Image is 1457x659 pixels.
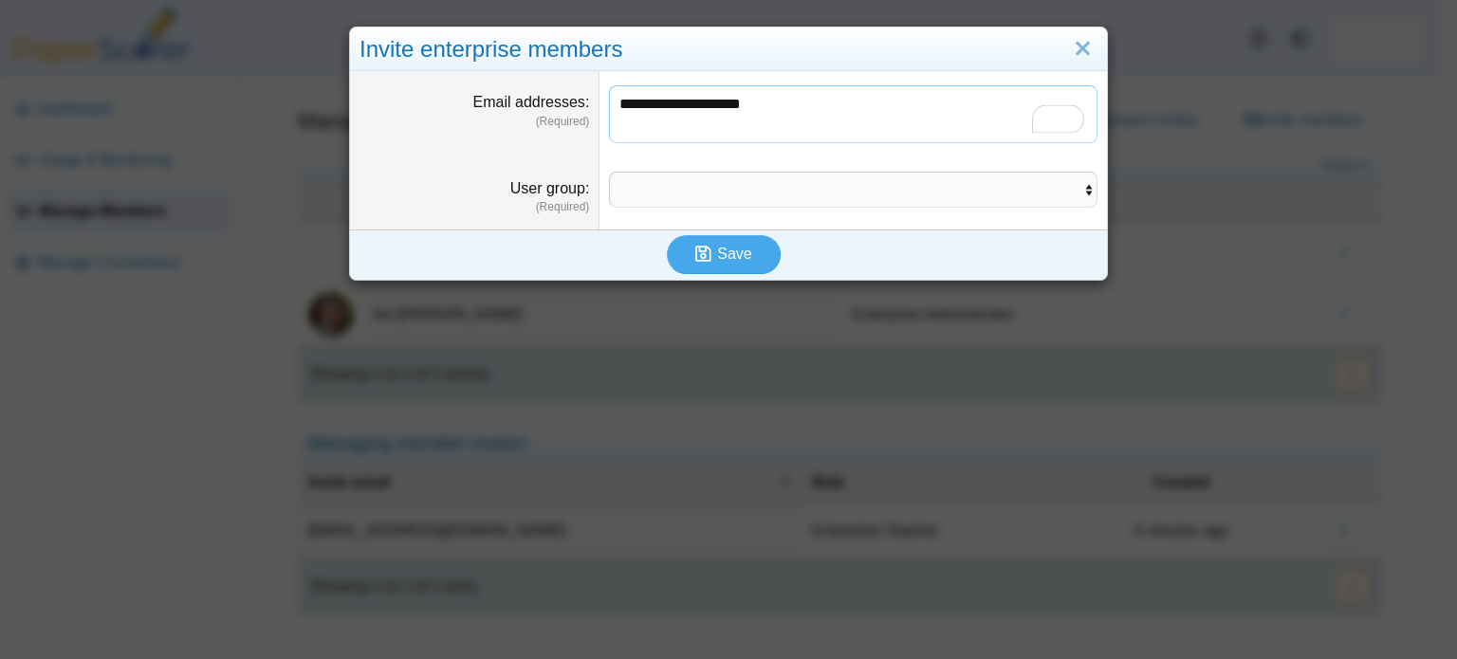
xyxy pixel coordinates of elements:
[360,114,589,130] dfn: (Required)
[350,27,1107,72] div: Invite enterprise members
[667,235,781,273] button: Save
[717,246,751,262] span: Save
[360,199,589,215] dfn: (Required)
[510,180,590,196] label: User group
[1068,33,1097,65] a: Close
[473,94,590,110] label: Email addresses
[609,85,1097,143] textarea: To enrich screen reader interactions, please activate Accessibility in Grammarly extension settings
